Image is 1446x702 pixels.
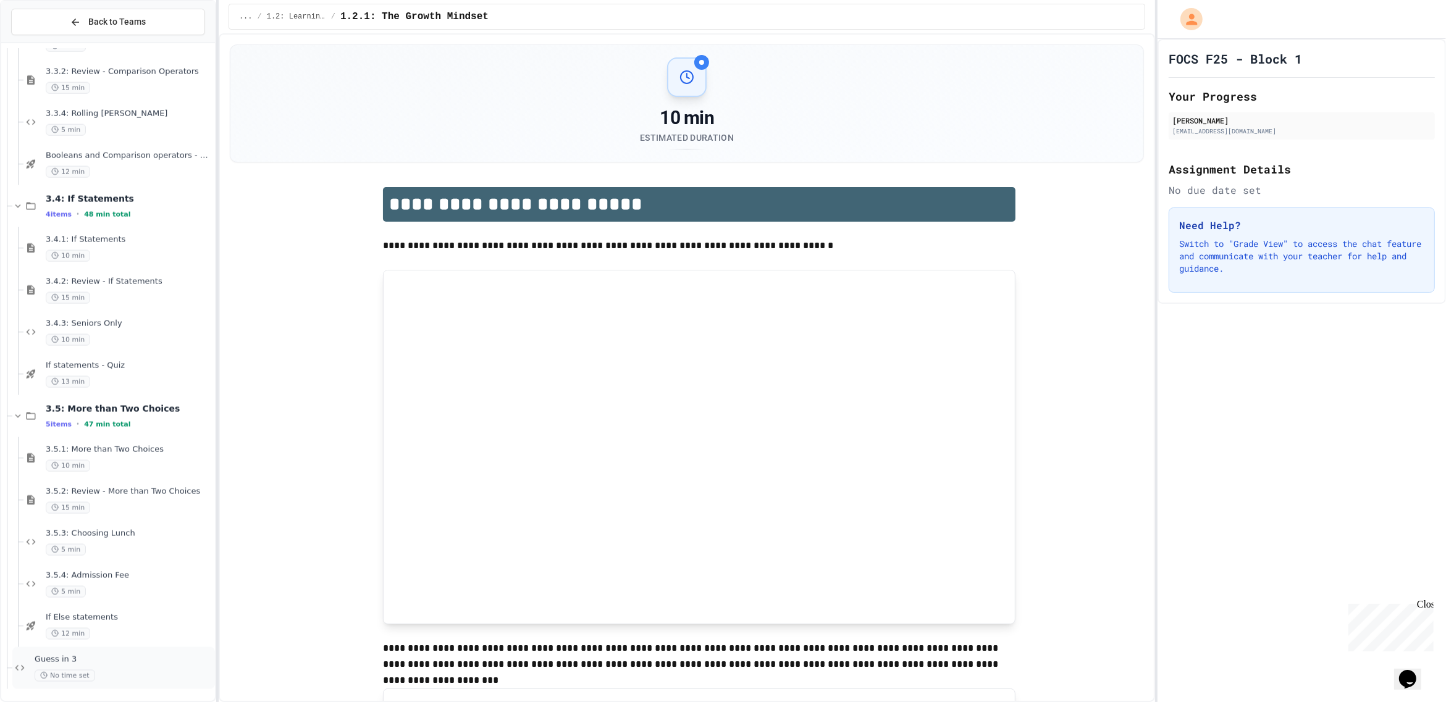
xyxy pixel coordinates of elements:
[46,211,72,219] span: 4 items
[46,250,90,262] span: 10 min
[35,654,212,665] span: Guess in 3
[46,277,212,287] span: 3.4.2: Review - If Statements
[11,9,205,35] button: Back to Teams
[46,292,90,304] span: 15 min
[46,502,90,514] span: 15 min
[46,529,212,539] span: 3.5.3: Choosing Lunch
[46,82,90,94] span: 15 min
[1169,183,1435,198] div: No due date set
[1167,5,1206,33] div: My Account
[46,544,86,556] span: 5 min
[46,586,86,598] span: 5 min
[1179,238,1424,275] p: Switch to "Grade View" to access the chat feature and communicate with your teacher for help and ...
[1169,50,1302,67] h1: FOCS F25 - Block 1
[331,12,335,22] span: /
[267,12,326,22] span: 1.2: Learning to Solve Hard Problems
[640,107,734,129] div: 10 min
[46,487,212,497] span: 3.5.2: Review - More than Two Choices
[46,420,72,428] span: 5 items
[46,124,86,136] span: 5 min
[340,9,489,24] span: 1.2.1: The Growth Mindset
[1179,218,1424,233] h3: Need Help?
[35,670,95,682] span: No time set
[46,193,212,204] span: 3.4: If Statements
[77,419,79,429] span: •
[46,403,212,414] span: 3.5: More than Two Choices
[46,376,90,388] span: 13 min
[640,132,734,144] div: Estimated Duration
[46,612,212,623] span: If Else statements
[46,570,212,581] span: 3.5.4: Admission Fee
[1169,161,1435,178] h2: Assignment Details
[77,209,79,219] span: •
[84,211,130,219] span: 48 min total
[46,628,90,640] span: 12 min
[46,151,212,161] span: Booleans and Comparison operators - Quiz
[1172,115,1431,126] div: [PERSON_NAME]
[46,166,90,178] span: 12 min
[46,67,212,77] span: 3.3.2: Review - Comparison Operators
[46,361,212,371] span: If statements - Quiz
[1394,653,1434,690] iframe: chat widget
[239,12,253,22] span: ...
[46,319,212,329] span: 3.4.3: Seniors Only
[1172,127,1431,136] div: [EMAIL_ADDRESS][DOMAIN_NAME]
[84,420,130,428] span: 47 min total
[46,460,90,472] span: 10 min
[1169,88,1435,105] h2: Your Progress
[258,12,262,22] span: /
[46,334,90,346] span: 10 min
[88,15,146,28] span: Back to Teams
[46,235,212,245] span: 3.4.1: If Statements
[5,5,85,78] div: Chat with us now!Close
[46,109,212,119] span: 3.3.4: Rolling [PERSON_NAME]
[46,445,212,455] span: 3.5.1: More than Two Choices
[1343,599,1434,651] iframe: chat widget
